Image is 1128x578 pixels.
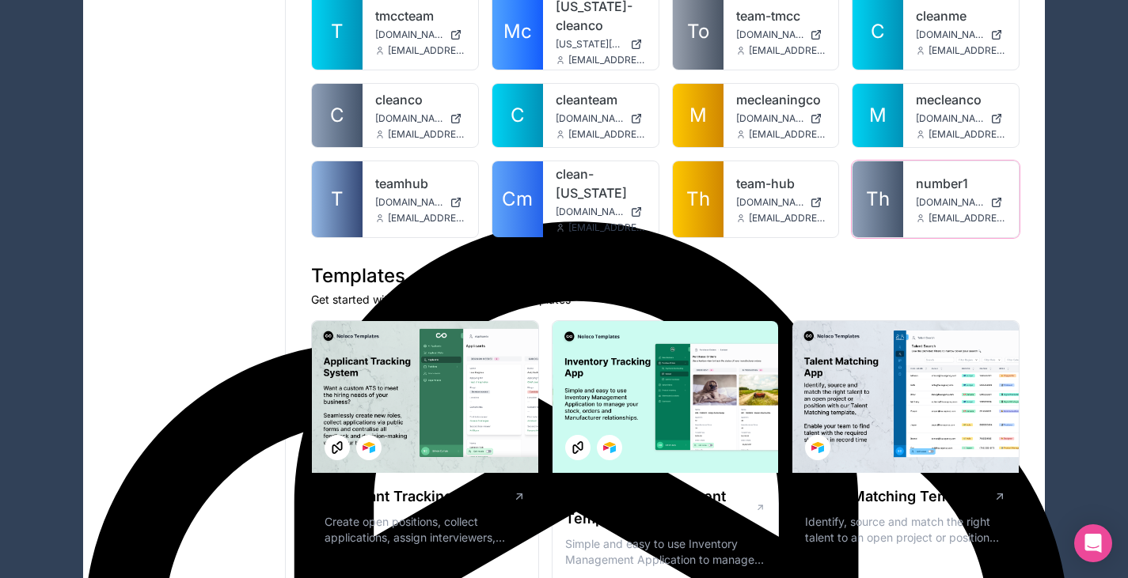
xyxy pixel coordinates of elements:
[375,6,465,25] a: tmccteam
[916,90,1006,109] a: mecleanco
[749,44,826,57] span: [EMAIL_ADDRESS][DOMAIN_NAME]
[869,103,887,128] span: M
[736,6,826,25] a: team-tmcc
[375,196,443,209] span: [DOMAIN_NAME]
[388,128,465,141] span: [EMAIL_ADDRESS][DOMAIN_NAME]
[866,187,890,212] span: Th
[556,38,646,51] a: [US_STATE][DOMAIN_NAME]
[312,161,363,237] a: T
[736,28,826,41] a: [DOMAIN_NAME]
[673,84,724,147] a: M
[556,38,624,51] span: [US_STATE][DOMAIN_NAME]
[556,206,624,218] span: [DOMAIN_NAME][US_STATE]
[556,164,646,202] a: clean-[US_STATE]
[673,161,724,237] a: Th
[565,485,755,530] h1: Inventory Management Template
[568,54,646,66] span: [EMAIL_ADDRESS][DOMAIN_NAME]
[375,28,465,41] a: [DOMAIN_NAME]
[375,112,443,125] span: [DOMAIN_NAME]
[736,28,804,41] span: [DOMAIN_NAME]
[375,196,465,209] a: [DOMAIN_NAME]
[736,196,826,209] a: [DOMAIN_NAME]
[312,84,363,147] a: C
[916,196,984,209] span: [DOMAIN_NAME]
[375,112,465,125] a: [DOMAIN_NAME]
[556,90,646,109] a: cleanteam
[736,196,804,209] span: [DOMAIN_NAME]
[502,187,533,212] span: Cm
[749,212,826,225] span: [EMAIL_ADDRESS][DOMAIN_NAME]
[916,174,1006,193] a: number1
[565,536,766,568] p: Simple and easy to use Inventory Management Application to manage your stock, orders and Manufact...
[311,263,1020,289] h1: Templates
[568,128,646,141] span: [EMAIL_ADDRESS][DOMAIN_NAME]
[853,84,903,147] a: M
[749,128,826,141] span: [EMAIL_ADDRESS][DOMAIN_NAME]
[1074,524,1112,562] div: Open Intercom Messenger
[568,221,646,234] span: [EMAIL_ADDRESS][DOMAIN_NAME]
[375,90,465,109] a: cleanco
[736,174,826,193] a: team-hub
[686,187,710,212] span: Th
[325,514,526,546] p: Create open positions, collect applications, assign interviewers, centralise candidate feedback a...
[603,441,616,454] img: Airtable Logo
[325,485,509,508] h1: Applicant Tracking System
[331,187,344,212] span: T
[736,112,804,125] span: [DOMAIN_NAME]
[916,28,1006,41] a: [DOMAIN_NAME]
[853,161,903,237] a: Th
[687,19,709,44] span: To
[556,206,646,218] a: [DOMAIN_NAME][US_STATE]
[929,212,1006,225] span: [EMAIL_ADDRESS][DOMAIN_NAME]
[375,174,465,193] a: teamhub
[916,112,1006,125] a: [DOMAIN_NAME]
[492,161,543,237] a: Cm
[871,19,885,44] span: C
[556,112,646,125] a: [DOMAIN_NAME]
[331,19,344,44] span: T
[689,103,707,128] span: M
[805,514,1006,546] p: Identify, source and match the right talent to an open project or position with our Talent Matchi...
[929,44,1006,57] span: [EMAIL_ADDRESS][DOMAIN_NAME]
[556,112,624,125] span: [DOMAIN_NAME]
[916,196,1006,209] a: [DOMAIN_NAME]
[811,441,824,454] img: Airtable Logo
[511,103,525,128] span: C
[363,441,375,454] img: Airtable Logo
[929,128,1006,141] span: [EMAIL_ADDRESS][DOMAIN_NAME]
[388,212,465,225] span: [EMAIL_ADDRESS][DOMAIN_NAME]
[492,84,543,147] a: C
[375,28,443,41] span: [DOMAIN_NAME]
[736,112,826,125] a: [DOMAIN_NAME]
[736,90,826,109] a: mecleaningco
[311,292,1020,308] p: Get started with one of our ready-made templates
[916,28,984,41] span: [DOMAIN_NAME]
[916,112,984,125] span: [DOMAIN_NAME]
[805,485,984,508] h1: Talent Matching Template
[330,103,344,128] span: C
[503,19,532,44] span: Mc
[916,6,1006,25] a: cleanme
[388,44,465,57] span: [EMAIL_ADDRESS][DOMAIN_NAME]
